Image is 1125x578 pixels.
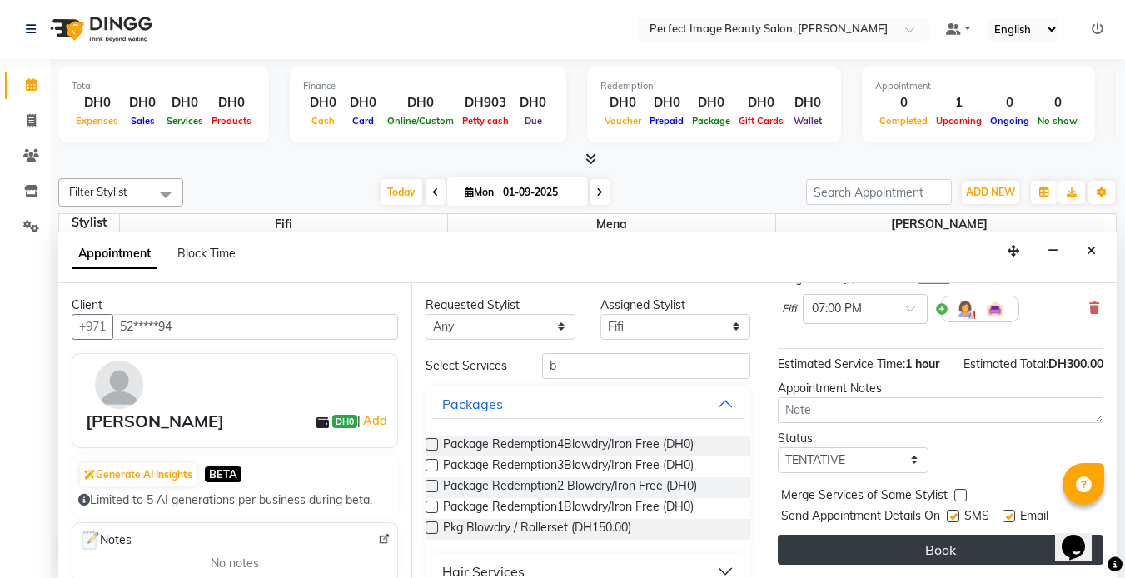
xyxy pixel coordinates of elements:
span: No show [1033,115,1082,127]
div: [PERSON_NAME] [86,409,224,434]
span: ADD NEW [966,186,1015,198]
span: Estimated Total: [963,356,1048,371]
img: Hairdresser.png [955,299,975,319]
div: DH0 [72,93,122,112]
div: Status [778,430,928,447]
div: Total [72,79,256,93]
span: Gift Cards [734,115,788,127]
input: Search Appointment [806,179,952,205]
span: Pkg Blowdry / Rollerset (DH150.00) [443,519,631,540]
div: DH0 [207,93,256,112]
button: Close [1079,238,1103,264]
span: Wallet [789,115,826,127]
span: DH0 [332,415,357,428]
div: Finance [303,79,553,93]
div: DH0 [645,93,688,112]
div: DH0 [600,93,645,112]
span: Package Redemption3Blowdry/Iron Free (DH0) [443,456,694,477]
div: Appointment Notes [778,380,1103,397]
span: Fifi [120,214,447,235]
span: Estimated Service Time: [778,356,905,371]
div: 1 [932,93,986,112]
div: DH0 [122,93,162,112]
div: Redemption [600,79,828,93]
span: No notes [211,555,259,572]
div: Appointment [875,79,1082,93]
span: SMS [964,507,989,528]
span: Petty cash [458,115,513,127]
span: Package [688,115,734,127]
div: DH0 [788,93,828,112]
div: DH0 [162,93,207,112]
span: Upcoming [932,115,986,127]
img: avatar [95,361,143,409]
iframe: chat widget [1055,511,1108,561]
div: Requested Stylist [426,296,575,314]
span: Today [381,179,422,205]
span: Mena [448,214,775,235]
span: 30 min [918,273,949,285]
div: DH0 [688,93,734,112]
span: Products [207,115,256,127]
span: Prepaid [645,115,688,127]
input: Search by service name [542,353,750,379]
div: DH0 [303,93,343,112]
span: 1 hour [905,356,939,371]
span: Appointment [72,239,157,269]
span: Send Appointment Details On [781,507,940,528]
input: 2025-09-01 [498,180,581,205]
span: Voucher [600,115,645,127]
span: Email [1020,507,1048,528]
span: Filter Stylist [69,185,127,198]
span: Package Redemption4Blowdry/Iron Free (DH0) [443,436,694,456]
span: BETA [205,466,241,482]
div: Packages [442,394,503,414]
span: Expenses [72,115,122,127]
span: DH300.00 [1048,356,1103,371]
div: 0 [1033,93,1082,112]
span: Package Redemption2 Blowdry/Iron Free (DH0) [443,477,697,498]
div: Limited to 5 AI generations per business during beta. [78,491,391,509]
button: Generate AI Insights [80,463,197,486]
span: Mon [460,186,498,198]
span: Package Redemption1Blowdry/Iron Free (DH0) [443,498,694,519]
span: Merge Services of Same Stylist [781,486,948,507]
small: for [907,273,949,285]
div: Select Services [413,357,530,375]
a: Add [361,411,390,431]
span: Cash [307,115,339,127]
span: | [357,411,390,431]
span: Ongoing [986,115,1033,127]
span: Online/Custom [383,115,458,127]
span: Notes [79,530,132,551]
div: DH0 [734,93,788,112]
input: Search by Name/Mobile/Email/Code [112,314,398,340]
div: Client [72,296,398,314]
div: 0 [875,93,932,112]
div: DH903 [458,93,513,112]
div: DH0 [343,93,383,112]
span: Due [520,115,546,127]
button: ADD NEW [962,181,1019,204]
span: Card [348,115,378,127]
img: Interior.png [985,299,1005,319]
div: Stylist [59,214,119,232]
div: DH0 [383,93,458,112]
span: Block Time [177,246,236,261]
img: logo [42,6,157,52]
div: 0 [986,93,1033,112]
span: Fifi [782,301,796,317]
div: Assigned Stylist [600,296,750,314]
div: DH0 [513,93,553,112]
button: +971 [72,314,113,340]
span: [PERSON_NAME] [776,214,1104,235]
span: Services [162,115,207,127]
span: Completed [875,115,932,127]
button: Packages [432,389,744,419]
span: Sales [127,115,159,127]
button: Book [778,535,1103,565]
